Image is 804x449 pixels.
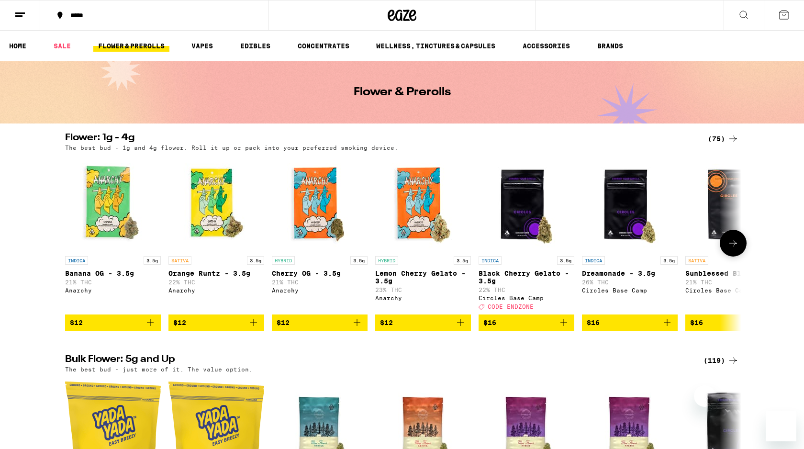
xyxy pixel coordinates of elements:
[272,287,368,293] div: Anarchy
[694,385,715,407] iframe: Close message
[173,319,186,326] span: $12
[350,256,368,265] p: 3.5g
[272,279,368,285] p: 21% THC
[65,156,161,251] img: Anarchy - Banana OG - 3.5g
[766,411,796,441] iframe: Button to launch messaging window
[582,314,678,331] button: Add to bag
[168,256,191,265] p: SATIVA
[380,319,393,326] span: $12
[703,355,739,366] a: (119)
[272,269,368,277] p: Cherry OG - 3.5g
[587,319,600,326] span: $16
[708,133,739,145] a: (75)
[49,40,76,52] a: SALE
[660,256,678,265] p: 3.5g
[65,279,161,285] p: 21% THC
[582,256,605,265] p: INDICA
[375,295,471,301] div: Anarchy
[685,156,781,251] img: Circles Base Camp - Sunblessed Blue - 3.5g
[65,156,161,314] a: Open page for Banana OG - 3.5g from Anarchy
[479,156,574,314] a: Open page for Black Cherry Gelato - 3.5g from Circles Base Camp
[582,156,678,251] img: Circles Base Camp - Dreamonade - 3.5g
[168,269,264,277] p: Orange Runtz - 3.5g
[690,319,703,326] span: $16
[93,40,169,52] a: FLOWER & PREROLLS
[65,133,692,145] h2: Flower: 1g - 4g
[272,256,295,265] p: HYBRID
[168,279,264,285] p: 22% THC
[685,279,781,285] p: 21% THC
[375,156,471,251] img: Anarchy - Lemon Cherry Gelato - 3.5g
[65,145,398,151] p: The best bud - 1g and 4g flower. Roll it up or pack into your preferred smoking device.
[685,287,781,293] div: Circles Base Camp
[65,355,692,366] h2: Bulk Flower: 5g and Up
[582,269,678,277] p: Dreamonade - 3.5g
[479,256,502,265] p: INDICA
[168,314,264,331] button: Add to bag
[685,314,781,331] button: Add to bag
[518,40,575,52] a: ACCESSORIES
[479,287,574,293] p: 22% THC
[488,303,534,310] span: CODE ENDZONE
[293,40,354,52] a: CONCENTRATES
[454,256,471,265] p: 3.5g
[592,40,628,52] a: BRANDS
[375,256,398,265] p: HYBRID
[272,156,368,251] img: Anarchy - Cherry OG - 3.5g
[375,269,471,285] p: Lemon Cherry Gelato - 3.5g
[371,40,500,52] a: WELLNESS, TINCTURES & CAPSULES
[235,40,275,52] a: EDIBLES
[168,156,264,314] a: Open page for Orange Runtz - 3.5g from Anarchy
[247,256,264,265] p: 3.5g
[479,295,574,301] div: Circles Base Camp
[144,256,161,265] p: 3.5g
[557,256,574,265] p: 3.5g
[479,314,574,331] button: Add to bag
[168,287,264,293] div: Anarchy
[354,87,451,98] h1: Flower & Prerolls
[582,279,678,285] p: 26% THC
[483,319,496,326] span: $16
[272,156,368,314] a: Open page for Cherry OG - 3.5g from Anarchy
[375,156,471,314] a: Open page for Lemon Cherry Gelato - 3.5g from Anarchy
[479,156,574,251] img: Circles Base Camp - Black Cherry Gelato - 3.5g
[65,256,88,265] p: INDICA
[685,269,781,277] p: Sunblessed Blue - 3.5g
[272,314,368,331] button: Add to bag
[685,156,781,314] a: Open page for Sunblessed Blue - 3.5g from Circles Base Camp
[65,287,161,293] div: Anarchy
[685,256,708,265] p: SATIVA
[65,314,161,331] button: Add to bag
[479,269,574,285] p: Black Cherry Gelato - 3.5g
[582,287,678,293] div: Circles Base Camp
[187,40,218,52] a: VAPES
[582,156,678,314] a: Open page for Dreamonade - 3.5g from Circles Base Camp
[375,287,471,293] p: 23% THC
[70,319,83,326] span: $12
[277,319,290,326] span: $12
[375,314,471,331] button: Add to bag
[65,269,161,277] p: Banana OG - 3.5g
[168,156,264,251] img: Anarchy - Orange Runtz - 3.5g
[65,366,253,372] p: The best bud - just more of it. The value option.
[4,40,31,52] a: HOME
